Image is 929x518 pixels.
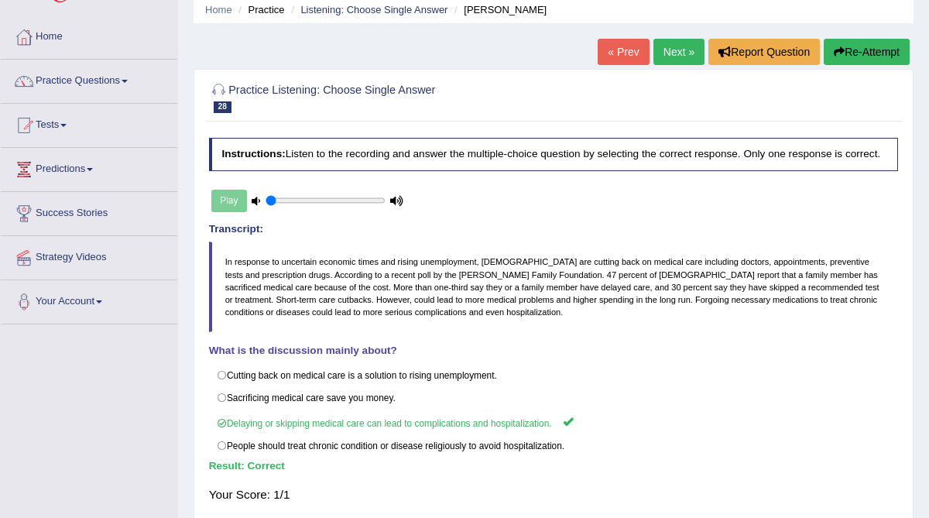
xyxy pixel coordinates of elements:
a: Next » [653,39,704,65]
label: Delaying or skipping medical care can lead to complications and hospitalization. [209,410,899,435]
a: Success Stories [1,192,177,231]
a: Practice Questions [1,60,177,98]
span: 28 [214,101,231,113]
a: Home [205,4,232,15]
b: Instructions: [221,148,285,160]
li: Practice [235,2,284,17]
blockquote: In response to uncertain economic times and rising unemployment, [DEMOGRAPHIC_DATA] are cutting b... [209,242,899,332]
a: Home [1,15,177,54]
h2: Practice Listening: Choose Single Answer [209,81,636,113]
button: Report Question [708,39,820,65]
a: Strategy Videos [1,236,177,275]
a: « Prev [598,39,649,65]
h4: Listen to the recording and answer the multiple-choice question by selecting the correct response... [209,138,899,170]
a: Your Account [1,280,177,319]
a: Predictions [1,148,177,187]
li: [PERSON_NAME] [451,2,547,17]
a: Listening: Choose Single Answer [300,4,447,15]
label: Cutting back on medical care is a solution to rising unemployment. [209,364,899,387]
h4: Transcript: [209,224,899,235]
label: People should treat chronic condition or disease religiously to avoid hospitalization. [209,434,899,458]
a: Tests [1,104,177,142]
label: Sacrificing medical care save you money. [209,386,899,410]
h4: Result: [209,461,899,472]
h4: What is the discussion mainly about? [209,345,899,357]
button: Re-Attempt [824,39,910,65]
div: Your Score: 1/1 [209,479,899,511]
